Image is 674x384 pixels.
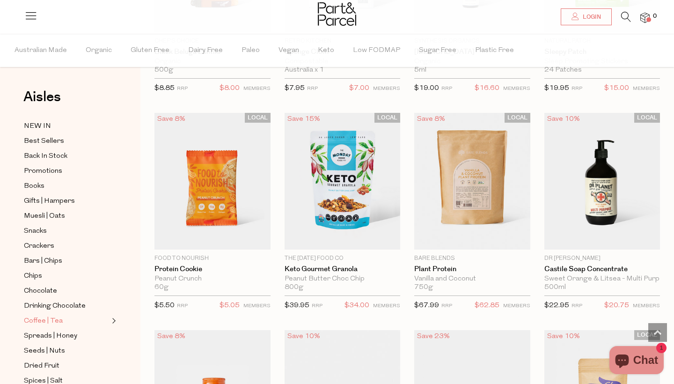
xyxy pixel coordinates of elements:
[353,34,400,67] span: Low FODMAP
[24,181,44,192] span: Books
[285,66,324,74] span: Australia x 1
[154,254,271,263] p: Food to Nourish
[24,240,109,252] a: Crackers
[475,82,499,95] span: $16.60
[640,13,650,22] a: 0
[607,346,667,377] inbox-online-store-chat: Shopify online store chat
[634,113,660,123] span: LOCAL
[24,210,109,222] a: Muesli | Oats
[374,113,400,123] span: LOCAL
[24,271,42,282] span: Chips
[349,82,369,95] span: $7.00
[24,136,64,147] span: Best Sellers
[633,303,660,309] small: MEMBERS
[419,34,456,67] span: Sugar Free
[24,121,51,132] span: NEW IN
[24,180,109,192] a: Books
[312,303,322,309] small: RRP
[651,12,659,21] span: 0
[414,330,453,343] div: Save 23%
[24,211,65,222] span: Muesli | Oats
[24,166,62,177] span: Promotions
[24,361,59,372] span: Dried Fruit
[503,303,530,309] small: MEMBERS
[177,86,188,91] small: RRP
[24,316,63,327] span: Coffee | Tea
[154,265,271,273] a: Protein Cookie
[24,151,67,162] span: Back In Stock
[245,113,271,123] span: LOCAL
[318,2,356,26] img: Part&Parcel
[24,331,77,342] span: Spreads | Honey
[24,285,109,297] a: Chocolate
[285,283,303,292] span: 800g
[24,346,65,357] span: Seeds | Nuts
[544,254,660,263] p: Dr [PERSON_NAME]
[544,275,660,283] div: Sweet Orange & Litsea - Multi Purpose
[154,85,175,92] span: $8.85
[344,300,369,312] span: $34.00
[24,255,109,267] a: Bars | Chips
[278,34,299,67] span: Vegan
[24,225,109,237] a: Snacks
[24,241,54,252] span: Crackers
[23,90,61,113] a: Aisles
[475,300,499,312] span: $62.85
[318,34,334,67] span: Keto
[24,150,109,162] a: Back In Stock
[24,270,109,282] a: Chips
[414,254,530,263] p: Bare Blends
[177,303,188,309] small: RRP
[544,85,569,92] span: $19.95
[154,275,271,283] div: Peanut Crunch
[604,82,629,95] span: $15.00
[24,301,86,312] span: Drinking Chocolate
[154,113,271,250] img: Protein Cookie
[414,85,439,92] span: $19.00
[154,66,173,74] span: 500g
[110,315,116,326] button: Expand/Collapse Coffee | Tea
[285,254,401,263] p: The [DATE] Food Co
[580,13,601,21] span: Login
[373,86,400,91] small: MEMBERS
[441,86,452,91] small: RRP
[24,315,109,327] a: Coffee | Tea
[24,300,109,312] a: Drinking Chocolate
[285,113,323,126] div: Save 15%
[154,302,175,309] span: $5.50
[285,302,309,309] span: $39.95
[285,330,323,343] div: Save 10%
[24,226,47,237] span: Snacks
[15,34,67,67] span: Australian Made
[544,113,660,250] img: Castile Soap Concentrate
[24,286,57,297] span: Chocolate
[24,196,75,207] span: Gifts | Hampers
[154,113,188,126] div: Save 8%
[131,34,169,67] span: Gluten Free
[544,283,566,292] span: 500ml
[24,165,109,177] a: Promotions
[24,256,62,267] span: Bars | Chips
[544,265,660,273] a: Castile Soap Concentrate
[505,113,530,123] span: LOCAL
[414,283,433,292] span: 750g
[23,87,61,107] span: Aisles
[633,86,660,91] small: MEMBERS
[188,34,223,67] span: Dairy Free
[503,86,530,91] small: MEMBERS
[571,303,582,309] small: RRP
[24,120,109,132] a: NEW IN
[441,303,452,309] small: RRP
[571,86,582,91] small: RRP
[24,135,109,147] a: Best Sellers
[544,113,583,126] div: Save 10%
[414,113,448,126] div: Save 8%
[220,300,240,312] span: $5.05
[24,345,109,357] a: Seeds | Nuts
[561,8,612,25] a: Login
[414,265,530,273] a: Plant Protein
[243,303,271,309] small: MEMBERS
[86,34,112,67] span: Organic
[604,300,629,312] span: $20.75
[285,265,401,273] a: Keto Gourmet Granola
